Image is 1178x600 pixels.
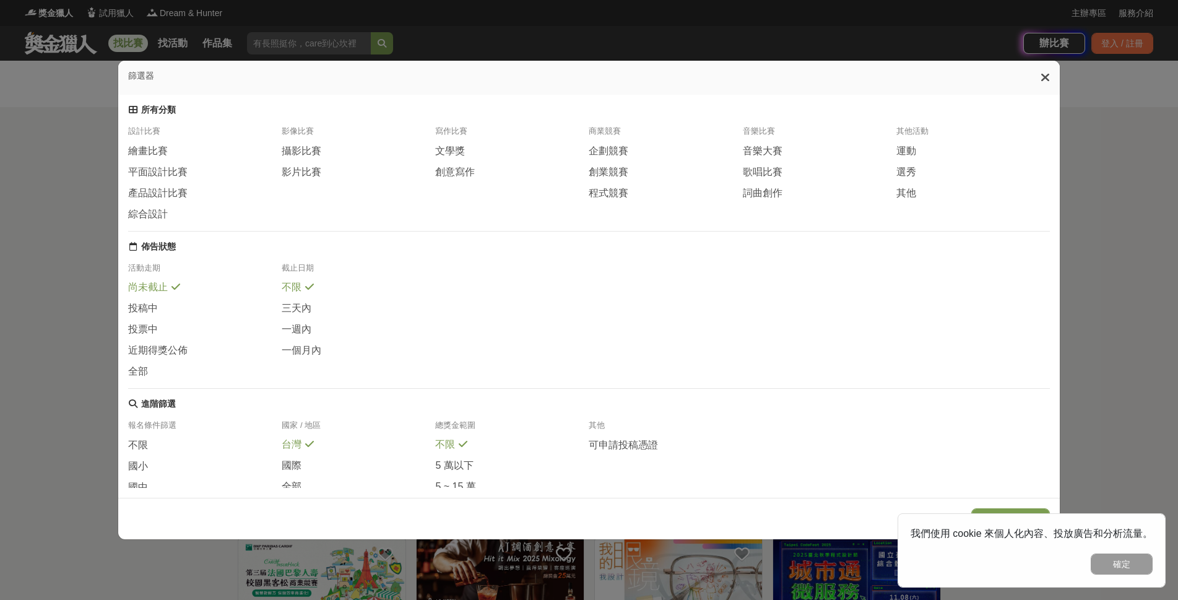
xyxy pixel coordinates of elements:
[128,263,282,281] div: 活動走期
[282,263,435,281] div: 截止日期
[743,187,782,200] span: 詞曲創作
[911,528,1153,539] span: 我們使用 cookie 來個人化內容、投放廣告和分析流量。
[128,71,154,80] span: 篩選器
[743,145,782,158] span: 音樂大賽
[282,323,311,336] span: 一週內
[128,166,188,179] span: 平面設計比賽
[1091,554,1153,575] button: 確定
[896,166,916,179] span: 選秀
[128,145,168,158] span: 繪畫比賽
[128,439,148,452] span: 不限
[896,187,916,200] span: 其他
[435,438,455,451] span: 不限
[128,420,282,438] div: 報名條件篩選
[128,460,148,473] span: 國小
[589,166,628,179] span: 創業競賽
[743,126,896,144] div: 音樂比賽
[743,166,782,179] span: 歌唱比賽
[896,126,1050,144] div: 其他活動
[128,281,168,294] span: 尚未截止
[282,281,301,294] span: 不限
[128,344,188,357] span: 近期得獎公佈
[141,241,176,253] div: 佈告狀態
[282,480,301,493] span: 全部
[282,420,435,438] div: 國家 / 地區
[282,459,301,472] span: 國際
[589,145,628,158] span: 企劃競賽
[128,187,188,200] span: 產品設計比賽
[141,105,176,116] div: 所有分類
[128,208,168,221] span: 綜合設計
[128,481,148,494] span: 國中
[589,187,628,200] span: 程式競賽
[282,145,321,158] span: 攝影比賽
[282,302,311,315] span: 三天內
[282,438,301,451] span: 台灣
[435,459,473,472] span: 5 萬以下
[128,302,158,315] span: 投稿中
[282,344,321,357] span: 一個月內
[141,399,176,410] div: 進階篩選
[128,365,148,378] span: 全部
[282,126,435,144] div: 影像比賽
[435,166,475,179] span: 創意寫作
[896,145,916,158] span: 運動
[435,480,475,493] span: 5 ~ 15 萬
[589,420,742,438] div: 其他
[971,508,1050,529] button: 顯示 551 個結果
[435,420,589,438] div: 總獎金範圍
[589,439,658,452] span: 可申請投稿憑證
[128,126,282,144] div: 設計比賽
[435,145,465,158] span: 文學獎
[128,323,158,336] span: 投票中
[282,166,321,179] span: 影片比賽
[435,126,589,144] div: 寫作比賽
[589,126,742,144] div: 商業競賽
